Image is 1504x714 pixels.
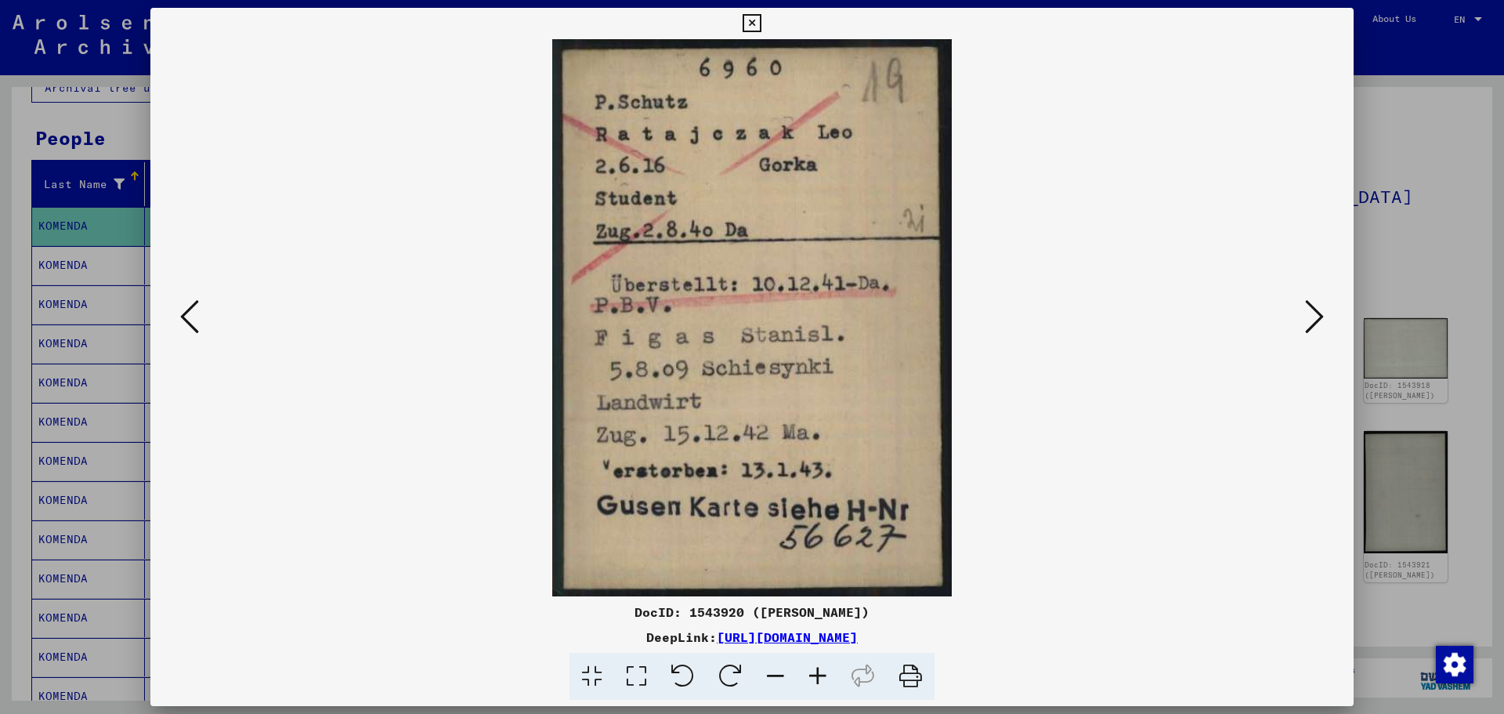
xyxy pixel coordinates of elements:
div: Change consent [1435,645,1473,683]
div: DocID: 1543920 ([PERSON_NAME]) [150,603,1354,622]
a: [URL][DOMAIN_NAME] [717,629,858,645]
img: Change consent [1436,646,1473,683]
img: 001.jpg [204,39,1300,596]
div: DeepLink: [150,628,1354,647]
